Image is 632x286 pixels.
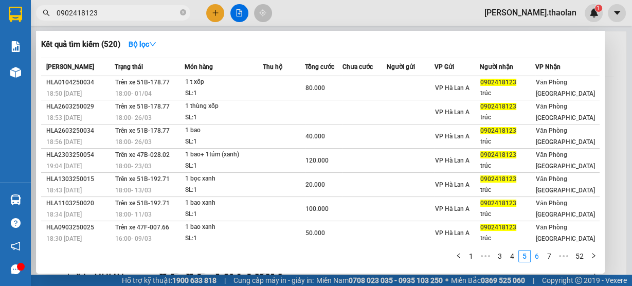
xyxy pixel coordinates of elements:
span: 18:50 [DATE] [46,90,82,97]
span: close-circle [180,9,186,15]
div: 1 bao+ 1túm (xanh) [185,149,262,160]
div: trúc [480,112,535,123]
span: 18:00 - 23/03 [115,163,151,170]
span: 19:04 [DATE] [46,163,82,170]
div: SL: 1 [185,233,262,244]
span: Văn Phòng [GEOGRAPHIC_DATA] [536,175,595,194]
span: 18:34 [DATE] [46,211,82,218]
div: HLA1103250020 [46,198,112,209]
span: 0902418123 [480,127,516,134]
div: HLA2603250034 [46,126,112,136]
div: HLA2303250054 [46,150,112,160]
span: VP Hà Lan A [435,133,470,140]
div: HLA1303250015 [46,174,112,185]
span: 40.000 [305,133,325,140]
div: trúc [480,209,535,220]
span: Văn Phòng [GEOGRAPHIC_DATA] [536,103,595,121]
strong: Bộ lọc [129,40,156,48]
a: 52 [572,251,587,262]
span: Văn Phòng [GEOGRAPHIC_DATA] [536,79,595,97]
span: Trên xe 51B-192.71 [115,200,169,207]
span: VP Hà Lan A [435,157,470,164]
span: Văn Phòng [GEOGRAPHIC_DATA] [536,151,595,170]
div: trúc [480,88,535,99]
li: 5 [518,250,531,262]
span: ••• [555,250,572,262]
button: left [453,250,465,262]
div: 1 bao [185,125,262,136]
span: left [456,253,462,259]
span: Văn Phòng [GEOGRAPHIC_DATA] [536,224,595,242]
input: Tìm tên, số ĐT hoặc mã đơn [57,7,178,19]
span: 18:56 [DATE] [46,138,82,146]
div: 1 bọc xanh [185,173,262,185]
div: trúc [480,233,535,244]
div: HLA2603250029 [46,101,112,112]
span: Thu hộ [263,63,282,70]
span: Văn Phòng [GEOGRAPHIC_DATA] [536,200,595,218]
span: 16:00 - 09/03 [115,235,151,242]
div: SL: 1 [185,160,262,172]
img: warehouse-icon [10,194,21,205]
img: solution-icon [10,41,21,52]
a: 7 [544,251,555,262]
span: Người nhận [480,63,513,70]
span: VP Gửi [435,63,454,70]
span: 0902418123 [480,151,516,158]
div: SL: 1 [185,209,262,220]
li: Next Page [587,250,600,262]
span: [PERSON_NAME] [46,63,94,70]
img: warehouse-icon [10,67,21,78]
div: SL: 1 [185,185,262,196]
div: HLA0104250034 [46,77,112,88]
span: Trên xe 47F-007.66 [115,224,169,231]
div: trúc [480,136,535,147]
span: 0902418123 [480,175,516,183]
span: 18:00 - 13/03 [115,187,151,194]
div: SL: 1 [185,136,262,148]
span: 18:43 [DATE] [46,187,82,194]
span: 18:00 - 26/03 [115,138,151,146]
span: Trạng thái [115,63,142,70]
span: question-circle [11,218,21,228]
span: ••• [477,250,494,262]
div: SL: 1 [185,112,262,123]
button: Bộ lọcdown [120,36,165,52]
div: 1 bao xanh [185,198,262,209]
span: Người gửi [387,63,415,70]
span: Món hàng [185,63,213,70]
span: 0902418123 [480,103,516,110]
span: 18:00 - 01/04 [115,90,151,97]
li: 4 [506,250,518,262]
span: 80.000 [305,84,325,92]
span: search [43,9,50,16]
a: 6 [531,251,543,262]
span: notification [11,241,21,251]
span: down [149,41,156,48]
div: 1 bao xanh [185,222,262,233]
span: Trên xe 51B-178.77 [115,127,169,134]
span: VP Nhận [535,63,561,70]
span: Văn Phòng [GEOGRAPHIC_DATA] [536,127,595,146]
li: Previous 5 Pages [477,250,494,262]
span: VP Hà Lan A [435,205,470,212]
span: 0902418123 [480,224,516,231]
li: In ngày: 08:01 15/08 [5,76,149,91]
span: VP Hà Lan A [435,84,470,92]
span: Trên xe 51B-178.77 [115,79,169,86]
button: right [587,250,600,262]
span: VP Hà Lan A [435,109,470,116]
li: 1 [465,250,477,262]
span: Trên xe 51B-192.71 [115,175,169,183]
div: SL: 1 [185,88,262,99]
li: 6 [531,250,543,262]
span: 18:53 [DATE] [46,114,82,121]
a: 5 [519,251,530,262]
span: message [11,264,21,274]
div: 1 t xốp [185,77,262,88]
a: 4 [507,251,518,262]
div: HLA0903250025 [46,222,112,233]
span: 18:00 - 11/03 [115,211,151,218]
span: 18:00 - 26/03 [115,114,151,121]
div: 1 thùng xốp [185,101,262,112]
